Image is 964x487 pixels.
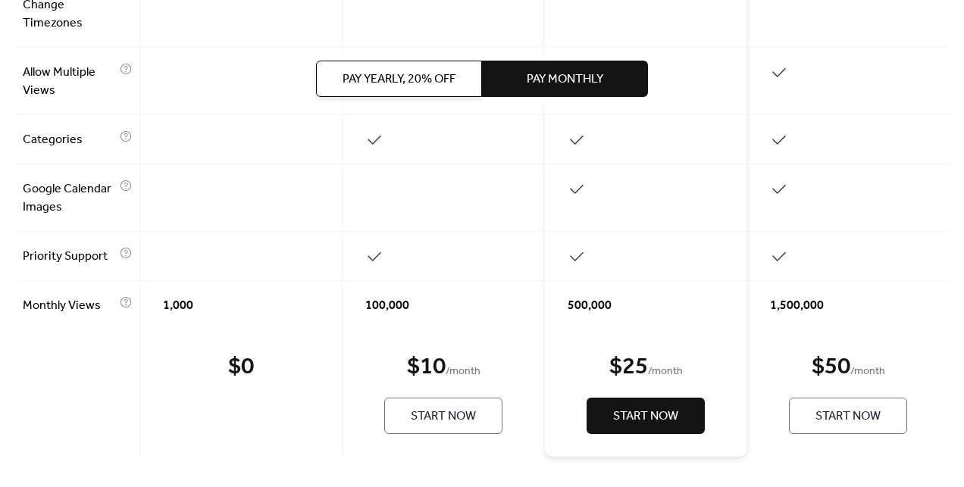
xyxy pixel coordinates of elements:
button: Start Now [587,398,705,434]
span: Start Now [815,407,881,426]
span: 1,500,000 [770,297,824,315]
span: 100,000 [365,297,409,315]
span: / month [850,363,885,381]
button: Start Now [384,398,502,434]
span: 500,000 [568,297,612,315]
span: Start Now [613,407,678,426]
span: 1,000 [163,297,193,315]
div: $ 50 [812,352,850,382]
span: Categories [23,131,116,149]
div: $ 25 [609,352,648,382]
span: Google Calendar Images [23,180,116,217]
div: $ 0 [228,352,254,382]
span: Pay Yearly, 20% off [343,70,455,89]
div: $ 10 [407,352,446,382]
span: Allow Multiple Views [23,64,116,100]
span: Pay Monthly [527,70,603,89]
span: Start Now [411,407,476,426]
button: Pay Yearly, 20% off [316,61,482,97]
button: Start Now [789,398,907,434]
button: Pay Monthly [482,61,648,97]
span: Priority Support [23,248,116,266]
span: Monthly Views [23,297,116,315]
span: / month [446,363,480,381]
span: / month [648,363,683,381]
